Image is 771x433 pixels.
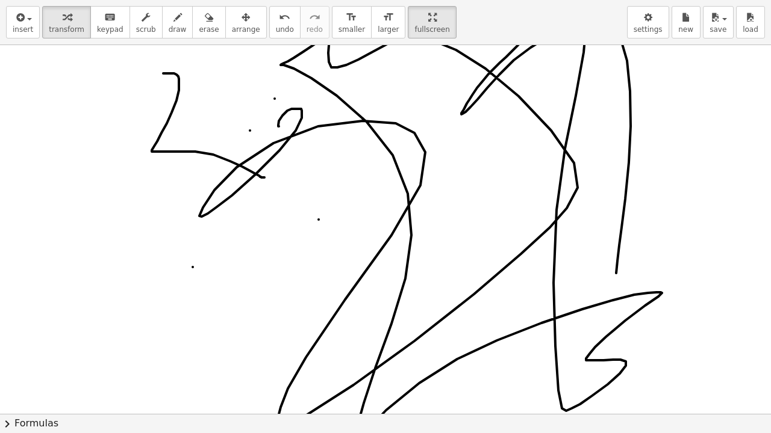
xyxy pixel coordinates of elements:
span: transform [49,25,84,34]
button: format_sizesmaller [332,6,372,38]
span: redo [307,25,323,34]
button: new [672,6,701,38]
span: keypad [97,25,123,34]
button: keyboardkeypad [90,6,130,38]
button: fullscreen [408,6,456,38]
span: erase [199,25,219,34]
i: keyboard [104,10,116,25]
button: transform [42,6,91,38]
button: draw [162,6,193,38]
span: load [743,25,758,34]
button: erase [192,6,225,38]
span: fullscreen [414,25,449,34]
button: scrub [130,6,163,38]
button: undoundo [269,6,301,38]
span: insert [13,25,33,34]
button: format_sizelarger [371,6,405,38]
button: save [703,6,734,38]
button: load [736,6,765,38]
span: new [678,25,693,34]
button: arrange [225,6,267,38]
i: format_size [346,10,357,25]
button: redoredo [300,6,329,38]
button: insert [6,6,40,38]
span: scrub [136,25,156,34]
button: settings [627,6,669,38]
span: save [710,25,726,34]
span: larger [378,25,399,34]
span: draw [169,25,187,34]
i: format_size [382,10,394,25]
span: arrange [232,25,260,34]
span: smaller [339,25,365,34]
span: undo [276,25,294,34]
i: undo [279,10,290,25]
i: redo [309,10,320,25]
span: settings [634,25,663,34]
